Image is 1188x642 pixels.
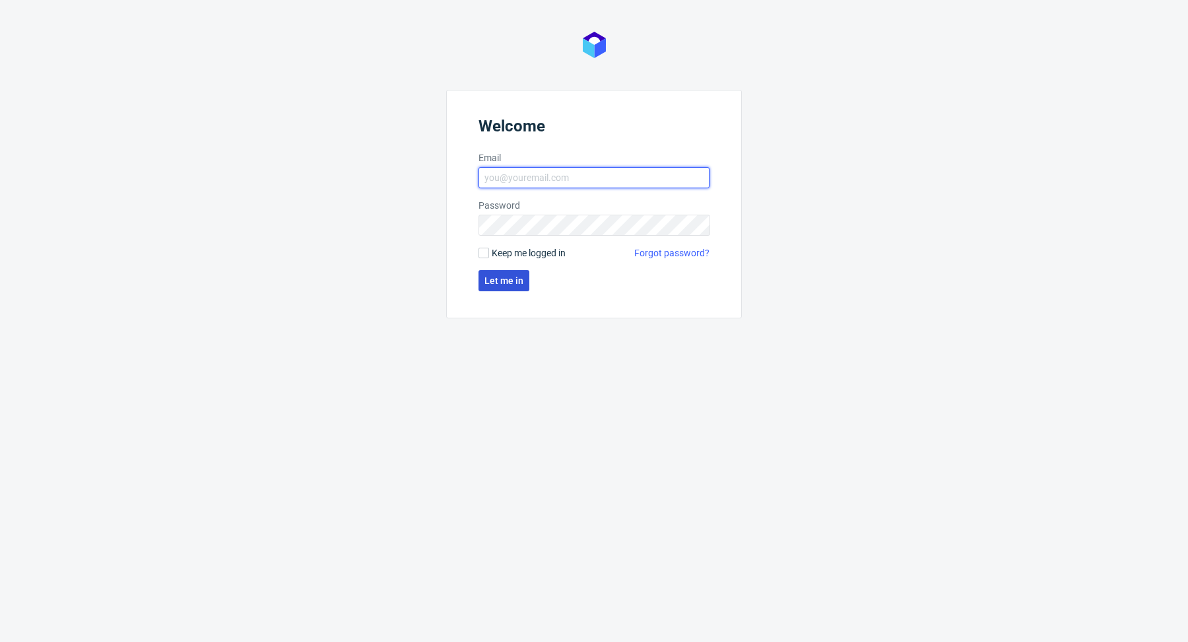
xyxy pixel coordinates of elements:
[492,246,566,260] span: Keep me logged in
[478,117,709,141] header: Welcome
[634,246,709,260] a: Forgot password?
[484,276,523,285] span: Let me in
[478,199,709,212] label: Password
[478,270,529,291] button: Let me in
[478,151,709,164] label: Email
[478,167,709,188] input: you@youremail.com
